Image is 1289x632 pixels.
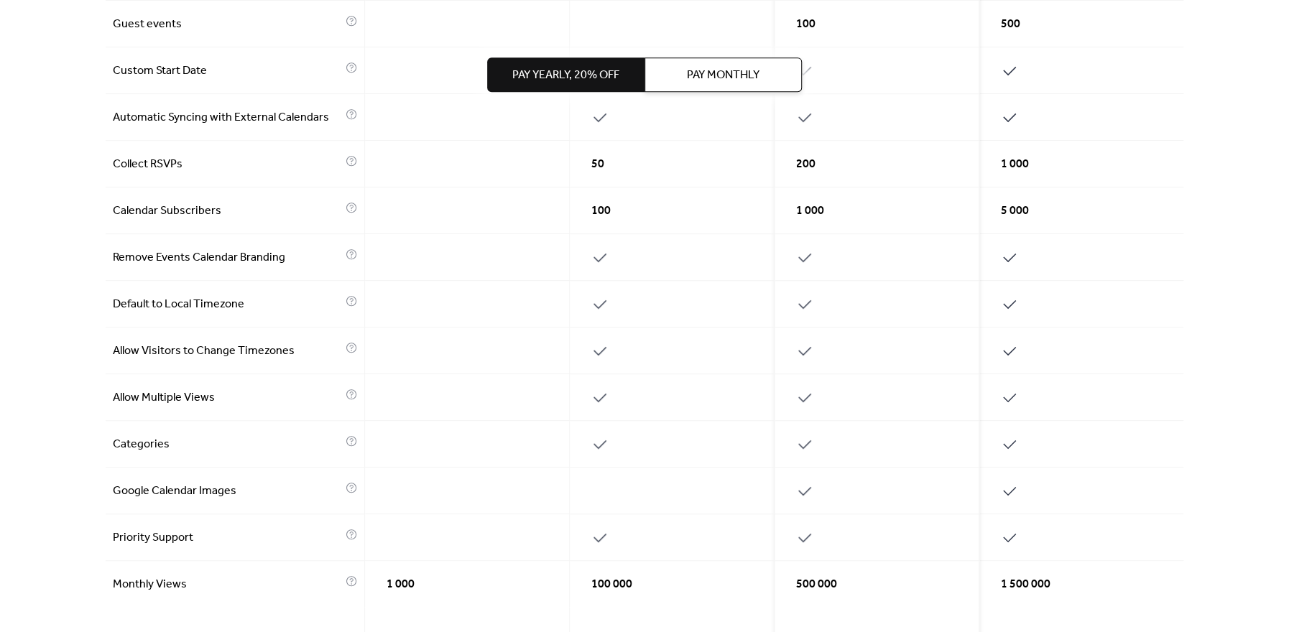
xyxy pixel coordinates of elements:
[113,16,342,33] span: Guest events
[113,529,342,547] span: Priority Support
[512,67,619,84] span: Pay Yearly, 20% off
[1001,156,1029,173] span: 1 000
[591,156,604,173] span: 50
[113,203,342,220] span: Calendar Subscribers
[113,109,342,126] span: Automatic Syncing with External Calendars
[1001,16,1020,33] span: 500
[113,436,342,453] span: Categories
[113,576,342,593] span: Monthly Views
[113,62,342,80] span: Custom Start Date
[591,203,611,220] span: 100
[113,483,342,500] span: Google Calendar Images
[796,16,816,33] span: 100
[487,57,644,92] button: Pay Yearly, 20% off
[687,67,759,84] span: Pay Monthly
[113,156,342,173] span: Collect RSVPs
[113,249,342,266] span: Remove Events Calendar Branding
[113,296,342,313] span: Default to Local Timezone
[387,576,415,593] span: 1 000
[796,203,824,220] span: 1 000
[796,156,816,173] span: 200
[796,576,837,593] span: 500 000
[113,389,342,406] span: Allow Multiple Views
[1001,576,1050,593] span: 1 500 000
[644,57,802,92] button: Pay Monthly
[1001,203,1029,220] span: 5 000
[591,576,632,593] span: 100 000
[113,343,342,360] span: Allow Visitors to Change Timezones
